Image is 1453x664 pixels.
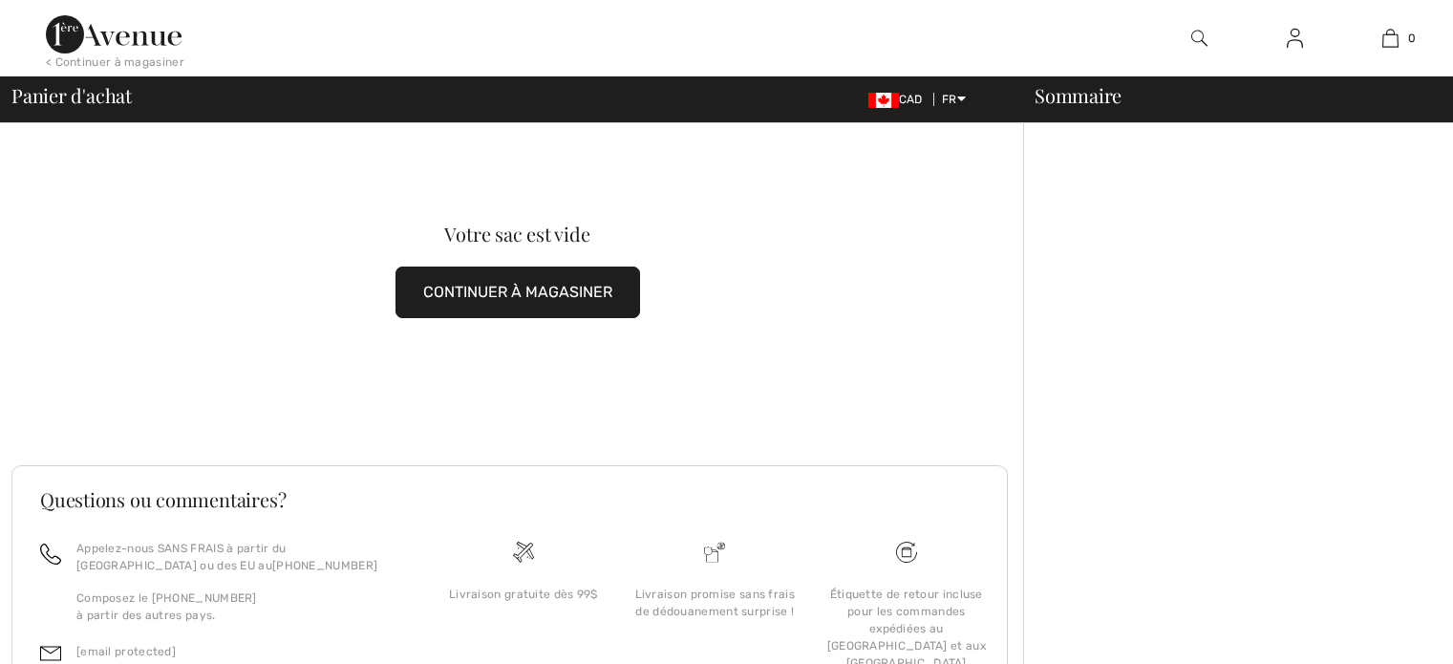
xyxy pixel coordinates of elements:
a: Se connecter [1271,27,1318,51]
p: Appelez-nous SANS FRAIS à partir du [GEOGRAPHIC_DATA] ou des EU au [76,540,405,574]
img: Mon panier [1382,27,1399,50]
span: 0 [1408,30,1416,47]
img: Livraison promise sans frais de dédouanement surprise&nbsp;! [704,542,725,563]
span: Panier d'achat [11,86,132,105]
span: CAD [868,93,930,106]
div: Votre sac est vide [62,225,972,244]
img: call [40,544,61,565]
img: Livraison gratuite dès 99$ [513,542,534,563]
img: recherche [1191,27,1207,50]
a: [PHONE_NUMBER] [272,559,377,572]
div: Livraison promise sans frais de dédouanement surprise ! [634,586,795,620]
img: email [40,643,61,664]
a: 0 [1343,27,1437,50]
a: [email protected] [76,645,176,658]
div: < Continuer à magasiner [46,54,184,71]
img: Mes infos [1287,27,1303,50]
img: Canadian Dollar [868,93,899,108]
img: 1ère Avenue [46,15,182,54]
span: FR [942,93,966,106]
h3: Questions ou commentaires? [40,490,979,509]
button: CONTINUER À MAGASINER [395,267,640,318]
div: Livraison gratuite dès 99$ [443,586,604,603]
img: Livraison gratuite dès 99$ [896,542,917,563]
div: Sommaire [1012,86,1442,105]
p: Composez le [PHONE_NUMBER] à partir des autres pays. [76,589,405,624]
